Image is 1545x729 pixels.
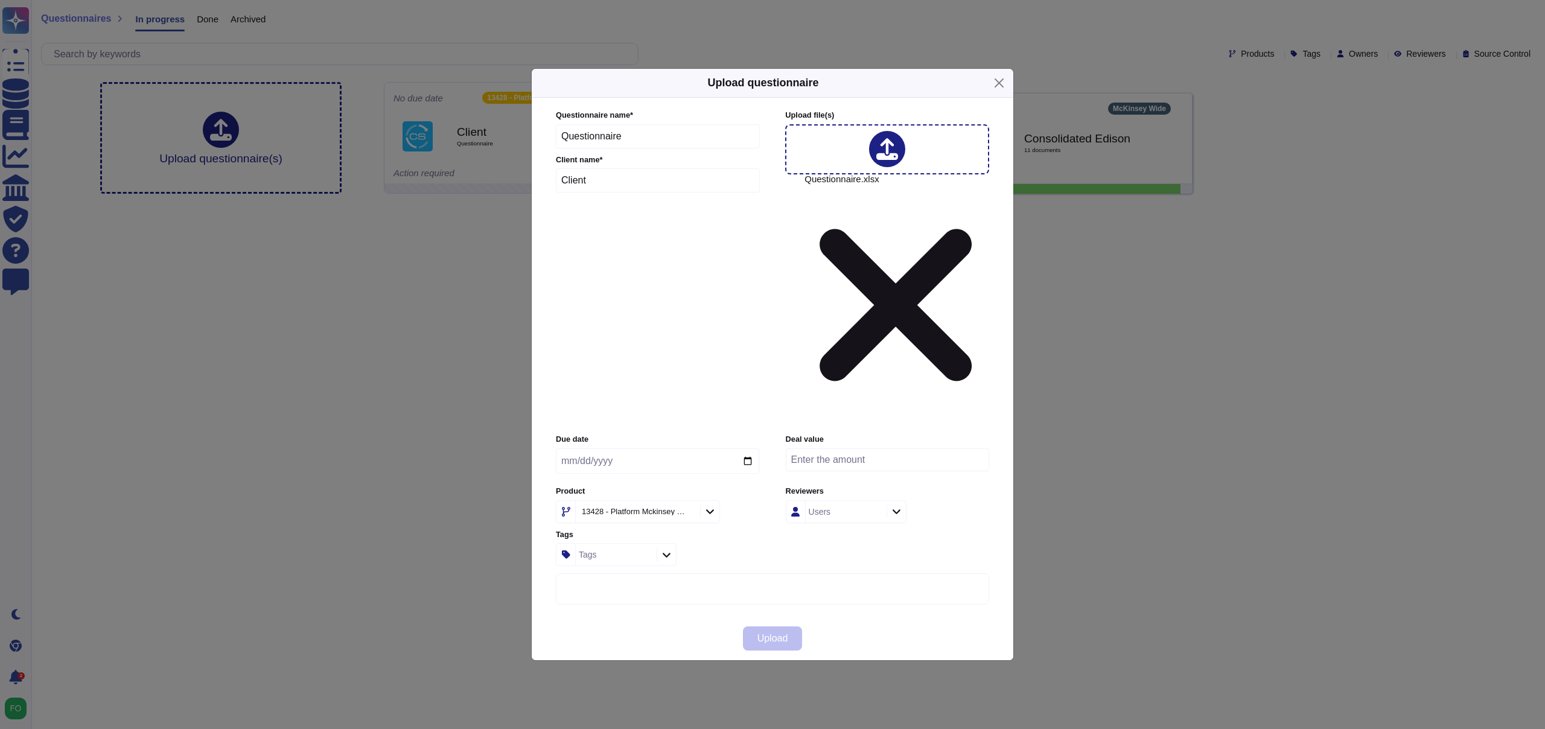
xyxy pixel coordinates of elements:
input: Enter the amount [786,448,989,471]
label: Questionnaire name [556,112,760,119]
div: Tags [579,550,597,559]
label: Client name [556,156,760,164]
label: Product [556,488,759,495]
label: Due date [556,436,759,444]
button: Close [990,74,1008,92]
label: Deal value [786,436,989,444]
span: Upload [757,634,788,643]
span: Upload file (s) [785,110,834,119]
div: 13428 - Platform Mckinsey Core [582,508,685,515]
button: Upload [743,626,803,651]
input: Due date [556,448,759,474]
div: Users [809,508,831,516]
h5: Upload questionnaire [707,75,818,91]
input: Enter questionnaire name [556,124,760,148]
input: Enter company name of the client [556,168,760,193]
span: Questionnaire.xlsx [804,174,987,427]
label: Tags [556,531,759,539]
label: Reviewers [786,488,989,495]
